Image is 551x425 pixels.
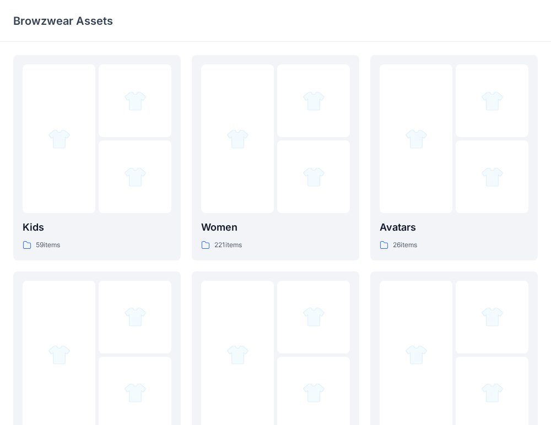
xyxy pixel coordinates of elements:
p: Kids [23,220,171,235]
img: folder 1 [226,344,249,366]
p: Women [201,220,350,235]
a: folder 1folder 2folder 3Avatars26items [370,55,538,260]
img: folder 3 [302,382,325,404]
p: 26 items [393,239,417,251]
img: folder 1 [48,344,71,366]
img: folder 3 [124,166,147,188]
img: folder 2 [124,90,147,112]
a: folder 1folder 2folder 3Kids59items [13,55,181,260]
img: folder 3 [124,382,147,404]
p: 221 items [214,239,242,251]
p: Browzwear Assets [13,13,113,29]
img: folder 3 [481,166,504,188]
img: folder 2 [302,306,325,328]
a: folder 1folder 2folder 3Women221items [192,55,359,260]
img: folder 3 [302,166,325,188]
img: folder 2 [481,306,504,328]
img: folder 1 [48,128,71,150]
img: folder 2 [124,306,147,328]
img: folder 1 [405,344,428,366]
img: folder 2 [481,90,504,112]
img: folder 2 [302,90,325,112]
p: Avatars [380,220,528,235]
img: folder 1 [226,128,249,150]
p: 59 items [36,239,60,251]
img: folder 3 [481,382,504,404]
img: folder 1 [405,128,428,150]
